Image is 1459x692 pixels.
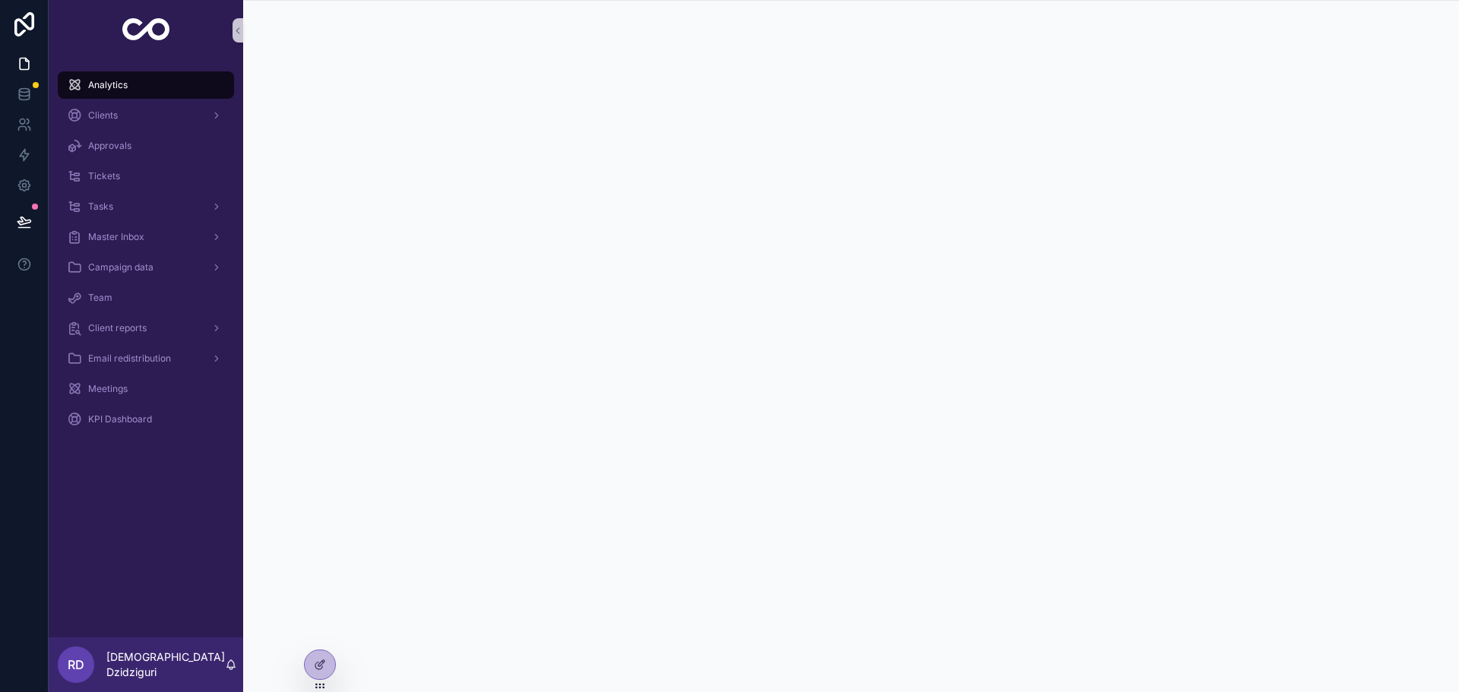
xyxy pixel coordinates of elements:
[106,649,225,680] p: [DEMOGRAPHIC_DATA] Dzidziguri
[58,284,234,311] a: Team
[58,71,234,99] a: Analytics
[88,140,131,152] span: Approvals
[122,18,170,43] img: App logo
[88,261,153,273] span: Campaign data
[58,132,234,160] a: Approvals
[58,163,234,190] a: Tickets
[88,352,171,365] span: Email redistribution
[88,109,118,122] span: Clients
[58,345,234,372] a: Email redistribution
[88,292,112,304] span: Team
[58,254,234,281] a: Campaign data
[88,231,144,243] span: Master Inbox
[68,656,84,674] span: RD
[88,322,147,334] span: Client reports
[58,193,234,220] a: Tasks
[58,102,234,129] a: Clients
[49,61,243,453] div: scrollable content
[58,314,234,342] a: Client reports
[58,375,234,403] a: Meetings
[58,406,234,433] a: KPI Dashboard
[88,383,128,395] span: Meetings
[88,170,120,182] span: Tickets
[88,79,128,91] span: Analytics
[88,201,113,213] span: Tasks
[88,413,152,425] span: KPI Dashboard
[58,223,234,251] a: Master Inbox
